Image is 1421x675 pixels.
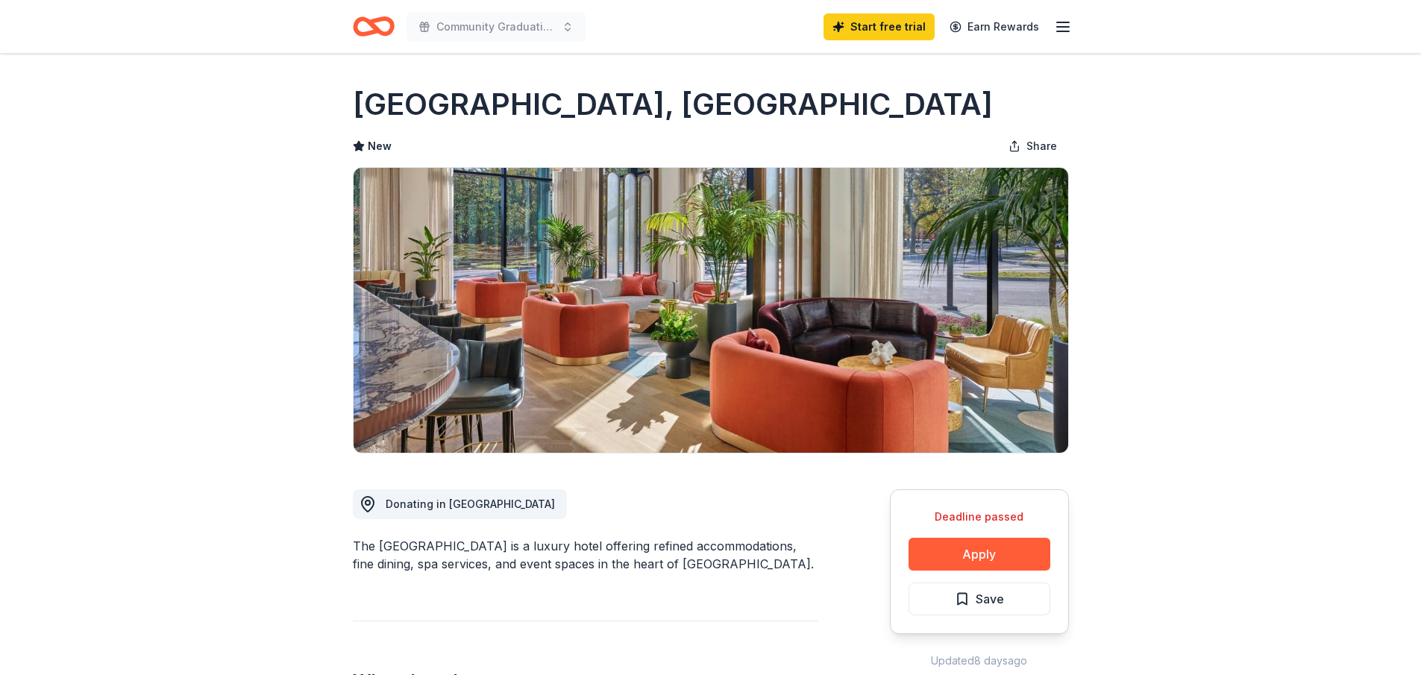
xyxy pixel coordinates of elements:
span: Donating in [GEOGRAPHIC_DATA] [386,497,555,510]
span: Save [976,589,1004,609]
span: New [368,137,392,155]
div: Updated 8 days ago [890,652,1069,670]
span: Community Graduation GED Class CLC,Inc. [GEOGRAPHIC_DATA] [436,18,556,36]
h1: [GEOGRAPHIC_DATA], [GEOGRAPHIC_DATA] [353,84,993,125]
a: Start free trial [824,13,935,40]
button: Share [997,131,1069,161]
button: Apply [909,538,1050,571]
a: Home [353,9,395,44]
button: Save [909,583,1050,615]
span: Share [1026,137,1057,155]
div: The [GEOGRAPHIC_DATA] is a luxury hotel offering refined accommodations, fine dining, spa service... [353,537,818,573]
button: Community Graduation GED Class CLC,Inc. [GEOGRAPHIC_DATA] [407,12,586,42]
img: Image for Crescent Hotel, Fort Worth [354,168,1068,453]
div: Deadline passed [909,508,1050,526]
a: Earn Rewards [941,13,1048,40]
